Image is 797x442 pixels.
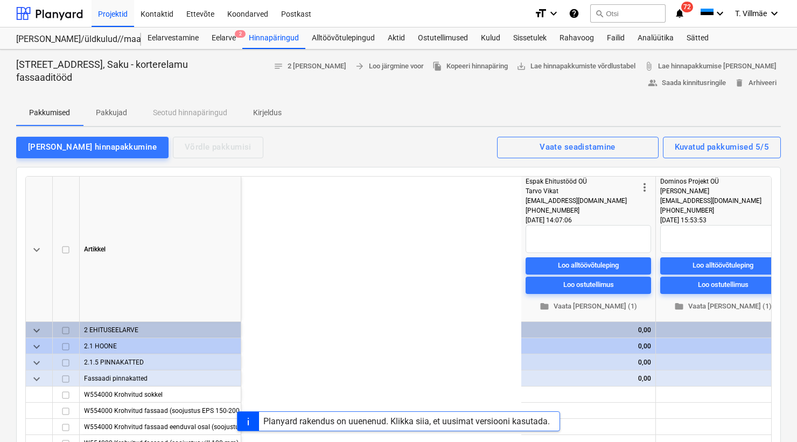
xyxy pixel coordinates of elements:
[675,140,769,154] div: Kuvatud pakkumised 5/5
[526,215,651,225] div: [DATE] 14:07:06
[526,354,651,370] div: 0,00
[16,137,169,158] button: [PERSON_NAME] hinnapakkumine
[526,370,651,387] div: 0,00
[660,338,786,354] div: 0,00
[534,7,547,20] i: format_size
[547,7,560,20] i: keyboard_arrow_down
[84,354,236,370] div: 2.1.5 PINNAKATTED
[674,7,685,20] i: notifications
[660,177,773,186] div: Dominos Projekt OÜ
[432,61,442,71] span: file_copy
[660,206,773,215] div: [PHONE_NUMBER]
[84,370,236,386] div: Fassaadi pinnakatted
[663,137,781,158] button: Kuvatud pakkumised 5/5
[30,243,43,256] span: keyboard_arrow_down
[526,197,627,205] span: [EMAIL_ADDRESS][DOMAIN_NAME]
[30,340,43,353] span: keyboard_arrow_down
[84,419,236,434] div: W554000 Krohvitud fassaad eenduval osal (soojustus EPS 300 mm), sh aknapaled
[355,60,424,73] span: Loo järgmine voor
[660,322,786,338] div: 0,00
[558,259,619,272] div: Loo alltöövõtuleping
[512,58,640,75] a: Lae hinnapakkumiste võrdlustabel
[84,403,236,418] div: W554000 Krohvitud fassaad (soojustus EPS 150-200 mm), sh aknapaled
[674,301,684,311] span: folder
[381,27,411,49] a: Aktid
[660,276,786,293] button: Loo ostutellimus
[205,27,242,49] a: Eelarve2
[735,9,767,18] span: T. Villmäe
[660,215,786,225] div: [DATE] 15:53:53
[648,77,726,89] span: Saada kinnitusringile
[235,30,246,38] span: 2
[526,298,651,314] button: Vaata [PERSON_NAME] (1)
[600,27,631,49] a: Failid
[516,61,526,71] span: save_alt
[714,7,726,20] i: keyboard_arrow_down
[242,27,305,49] a: Hinnapäringud
[269,58,351,75] button: 2 [PERSON_NAME]
[526,276,651,293] button: Loo ostutellimus
[351,58,428,75] button: Loo järgmine voor
[735,77,777,89] span: Arhiveeri
[660,354,786,370] div: 0,00
[80,177,241,322] div: Artikkel
[743,390,797,442] div: Vestlusvidin
[698,279,749,291] div: Loo ostutellimus
[638,181,651,194] span: more_vert
[29,107,70,118] p: Pakkumised
[205,27,242,49] div: Eelarve
[526,186,638,196] div: Tarvo Vikat
[30,324,43,336] span: keyboard_arrow_down
[16,58,216,84] p: [STREET_ADDRESS], Saku - korterelamu fassaaditööd
[665,300,781,312] span: Vaata [PERSON_NAME] (1)
[540,140,616,154] div: Vaate seadistamine
[681,2,693,12] span: 72
[516,60,635,73] span: Lae hinnapakkumiste võrdlustabel
[141,27,205,49] div: Eelarvestamine
[680,27,715,49] a: Sätted
[644,61,654,71] span: attach_file
[631,27,680,49] a: Analüütika
[730,75,781,92] button: Arhiveeri
[660,370,786,387] div: 0,00
[660,197,761,205] span: [EMAIL_ADDRESS][DOMAIN_NAME]
[497,137,659,158] button: Vaate seadistamine
[474,27,507,49] a: Kulud
[644,75,730,92] button: Saada kinnitusringile
[16,34,128,45] div: [PERSON_NAME]/üldkulud//maatööd (2101817//2101766)
[84,322,236,338] div: 2 EHITUSEELARVE
[274,61,283,71] span: notes
[553,27,600,49] a: Rahavoog
[96,107,127,118] p: Pakkujad
[526,206,638,215] div: [PHONE_NUMBER]
[526,177,638,186] div: Espak Ehitustööd OÜ
[84,387,236,402] div: W554000 Krohvitud sokkel
[526,322,651,338] div: 0,00
[768,7,781,20] i: keyboard_arrow_down
[432,60,508,73] span: Kopeeri hinnapäring
[693,259,753,272] div: Loo alltöövõtuleping
[263,416,550,426] div: Planyard rakendus on uuenenud. Klikka siia, et uusimat versiooni kasutada.
[253,107,282,118] p: Kirjeldus
[411,27,474,49] a: Ostutellimused
[569,7,579,20] i: Abikeskus
[507,27,553,49] a: Sissetulek
[305,27,381,49] a: Alltöövõtulepingud
[743,390,797,442] iframe: Chat Widget
[30,356,43,369] span: keyboard_arrow_down
[530,300,647,312] span: Vaata [PERSON_NAME] (1)
[355,61,365,71] span: arrow_forward
[735,78,744,88] span: delete
[644,60,777,73] span: Lae hinnapakkumise [PERSON_NAME]
[563,279,614,291] div: Loo ostutellimus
